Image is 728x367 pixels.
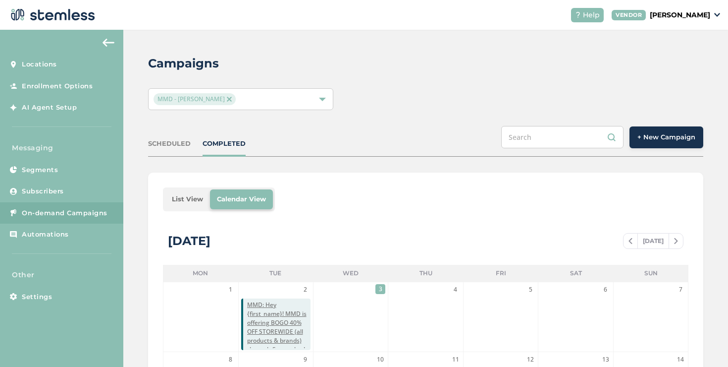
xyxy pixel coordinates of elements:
[22,186,64,196] span: Subscribers
[22,230,69,240] span: Automations
[165,189,210,209] li: List View
[575,12,581,18] img: icon-help-white-03924b79.svg
[22,81,93,91] span: Enrollment Options
[650,10,710,20] p: [PERSON_NAME]
[8,5,95,25] img: logo-dark-0685b13c.svg
[637,132,695,142] span: + New Campaign
[612,10,646,20] div: VENDOR
[583,10,600,20] span: Help
[678,319,728,367] iframe: Chat Widget
[103,39,114,47] img: icon-arrow-back-accent-c549486e.svg
[154,93,236,105] span: MMD - [PERSON_NAME]
[22,208,107,218] span: On-demand Campaigns
[210,189,273,209] li: Calendar View
[22,165,58,175] span: Segments
[22,103,77,113] span: AI Agent Setup
[629,126,703,148] button: + New Campaign
[22,292,52,302] span: Settings
[714,13,720,17] img: icon_down-arrow-small-66adaf34.svg
[203,139,246,149] div: COMPLETED
[22,60,57,69] span: Locations
[501,126,624,148] input: Search
[227,97,232,102] img: icon-close-accent-8a337256.svg
[148,55,219,72] h2: Campaigns
[148,139,191,149] div: SCHEDULED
